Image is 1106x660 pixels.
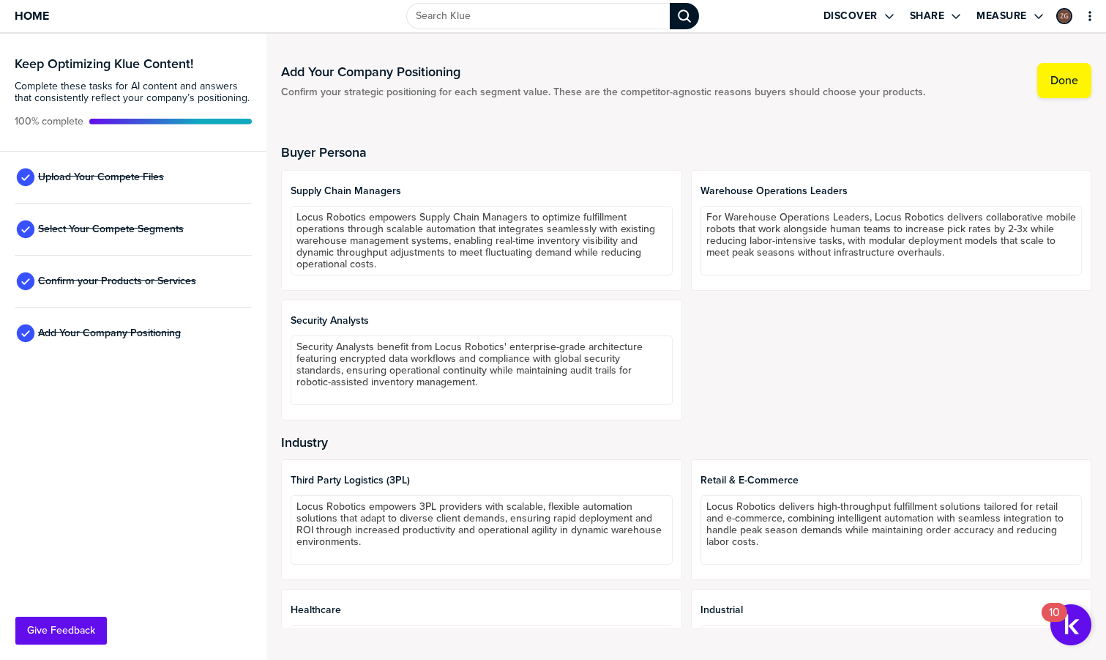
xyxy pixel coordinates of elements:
span: Upload Your Compete Files [38,171,164,183]
h3: Keep Optimizing Klue Content! [15,57,252,70]
textarea: Locus Robotics empowers Supply Chain Managers to optimize fulfillment operations through scalable... [291,206,672,275]
button: Open Resource Center, 10 new notifications [1050,604,1091,645]
label: Measure [976,10,1027,23]
button: Give Feedback [15,617,107,645]
a: Edit Profile [1055,7,1074,26]
label: Done [1050,73,1078,88]
textarea: Locus Robotics empowers 3PL providers with scalable, flexible automation solutions that adapt to ... [291,495,672,565]
span: Security Analysts [291,315,672,327]
textarea: Security Analysts benefit from Locus Robotics' enterprise-grade architecture featuring encrypted ... [291,335,672,405]
span: Industrial [700,604,1082,616]
span: Supply Chain Managers [291,185,672,197]
span: Select Your Compete Segments [38,223,184,235]
div: 10 [1049,612,1060,631]
span: Confirm your strategic positioning for each segment value. These are the competitor-agnostic reas... [281,86,925,98]
span: Retail & E-commerce [700,475,1082,486]
div: Zaven Gabriel [1056,8,1072,24]
span: Add Your Company Positioning [38,327,181,339]
h1: Add Your Company Positioning [281,63,925,81]
span: Warehouse Operations Leaders [700,185,1082,197]
h2: Industry [281,435,1091,450]
span: Confirm your Products or Services [38,275,196,287]
label: Discover [823,10,878,23]
span: Third Party Logistics (3PL) [291,475,672,486]
span: Active [15,116,83,127]
span: Healthcare [291,604,672,616]
img: 6d8caa2a22e3dca0a2daee4e1ad83dab-sml.png [1058,10,1071,23]
div: Search Klue [670,3,699,29]
label: Share [910,10,945,23]
span: Home [15,10,49,22]
h2: Buyer Persona [281,145,1091,160]
input: Search Klue [406,3,670,29]
textarea: Locus Robotics delivers high-throughput fulfillment solutions tailored for retail and e-commerce,... [700,495,1082,565]
textarea: For Warehouse Operations Leaders, Locus Robotics delivers collaborative mobile robots that work a... [700,206,1082,275]
span: Complete these tasks for AI content and answers that consistently reflect your company’s position... [15,81,252,104]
